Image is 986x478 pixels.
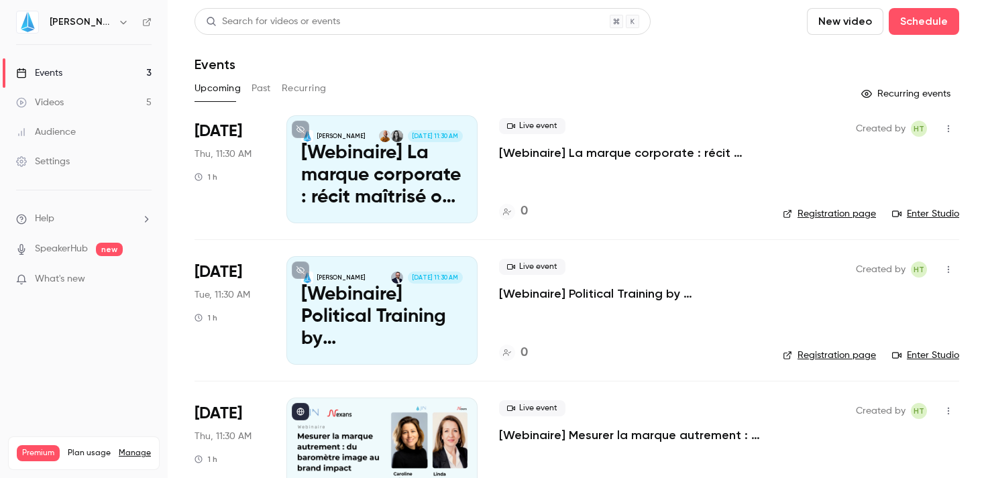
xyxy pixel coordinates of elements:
[195,147,252,161] span: Thu, 11:30 AM
[499,118,565,134] span: Live event
[17,11,38,33] img: JIN
[856,121,906,137] span: Created by
[195,288,250,302] span: Tue, 11:30 AM
[195,430,252,443] span: Thu, 11:30 AM
[892,349,959,362] a: Enter Studio
[195,115,265,223] div: Sep 25 Thu, 11:30 AM (Europe/Paris)
[282,78,327,99] button: Recurring
[16,212,152,226] li: help-dropdown-opener
[499,344,528,362] a: 0
[914,261,924,278] span: HT
[195,256,265,364] div: Sep 30 Tue, 11:30 AM (Europe/Paris)
[16,96,64,109] div: Videos
[195,454,217,465] div: 1 h
[391,272,403,284] img: Guilhaume Jean
[206,15,340,29] div: Search for videos or events
[16,155,70,168] div: Settings
[889,8,959,35] button: Schedule
[68,448,111,459] span: Plan usage
[379,130,391,142] img: Thibaut Cherchari
[499,259,565,275] span: Live event
[521,344,528,362] h4: 0
[499,400,565,416] span: Live event
[195,172,217,182] div: 1 h
[50,15,113,29] h6: [PERSON_NAME]
[408,272,463,284] span: [DATE] 11:30 AM
[499,202,528,221] a: 0
[317,274,366,282] p: [PERSON_NAME]
[892,207,959,221] a: Enter Studio
[783,207,876,221] a: Registration page
[252,78,271,99] button: Past
[35,272,85,286] span: What's new
[195,312,217,323] div: 1 h
[521,202,528,221] h4: 0
[195,121,242,142] span: [DATE]
[286,256,478,364] a: [Webinaire] Political Training by JIN[PERSON_NAME]Guilhaume Jean[DATE] 11:30 AM[Webinaire] Politi...
[911,403,927,419] span: Hugo Tauzin
[856,261,906,278] span: Created by
[301,142,463,208] p: [Webinaire] La marque corporate : récit maîtrisé ou conversation impossible ?
[195,56,235,72] h1: Events
[911,121,927,137] span: Hugo Tauzin
[911,261,927,278] span: Hugo Tauzin
[195,403,242,424] span: [DATE]
[195,261,242,283] span: [DATE]
[317,132,366,140] p: [PERSON_NAME]
[35,242,88,256] a: SpeakerHub
[783,349,876,362] a: Registration page
[286,115,478,223] a: [Webinaire] La marque corporate : récit maîtrisé ou conversation impossible ? [PERSON_NAME]Solvei...
[914,403,924,419] span: HT
[807,8,883,35] button: New video
[855,83,959,105] button: Recurring events
[499,286,761,302] a: [Webinaire] Political Training by [PERSON_NAME]
[499,145,761,161] a: [Webinaire] La marque corporate : récit maîtrisé ou conversation impossible ?
[35,212,54,226] span: Help
[195,78,241,99] button: Upcoming
[16,66,62,80] div: Events
[16,125,76,139] div: Audience
[119,448,151,459] a: Manage
[408,130,463,142] span: [DATE] 11:30 AM
[17,445,60,461] span: Premium
[856,403,906,419] span: Created by
[499,427,761,443] a: [Webinaire] Mesurer la marque autrement : du baromètre image au brand impact
[96,243,123,256] span: new
[914,121,924,137] span: HT
[391,130,403,142] img: Solveig Pastor
[301,284,463,350] p: [Webinaire] Political Training by [PERSON_NAME]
